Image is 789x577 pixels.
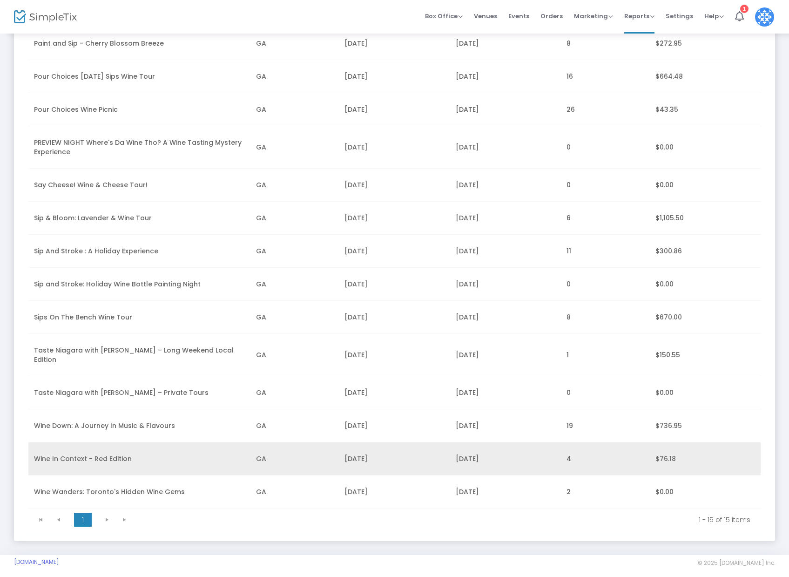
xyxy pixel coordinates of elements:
td: GA [250,334,339,376]
td: GA [250,301,339,334]
td: [DATE] [450,27,561,60]
td: Sips On The Bench Wine Tour [28,301,250,334]
td: [DATE] [339,126,450,169]
td: $150.55 [650,334,761,376]
td: $300.86 [650,235,761,268]
td: [DATE] [450,301,561,334]
td: $670.00 [650,301,761,334]
span: Venues [474,4,497,28]
div: 1 [740,5,749,13]
td: [DATE] [450,334,561,376]
td: 0 [561,376,650,409]
td: GA [250,235,339,268]
span: Reports [624,12,654,20]
td: [DATE] [450,442,561,475]
td: 6 [561,202,650,235]
td: 19 [561,409,650,442]
span: Events [508,4,529,28]
td: GA [250,27,339,60]
td: [DATE] [339,93,450,126]
td: $1,105.50 [650,202,761,235]
td: 26 [561,93,650,126]
td: [DATE] [450,60,561,93]
span: Box Office [425,12,463,20]
td: [DATE] [450,202,561,235]
td: Pour Choices [DATE] Sips Wine Tour [28,60,250,93]
td: $43.35 [650,93,761,126]
td: [DATE] [450,475,561,509]
td: 0 [561,169,650,202]
td: [DATE] [339,475,450,509]
td: Paint and Sip - Cherry Blossom Breeze [28,27,250,60]
td: 0 [561,268,650,301]
td: Say Cheese! Wine & Cheese Tour! [28,169,250,202]
td: 8 [561,301,650,334]
td: [DATE] [339,60,450,93]
td: [DATE] [339,409,450,442]
kendo-pager-info: 1 - 15 of 15 items [140,515,750,524]
td: GA [250,202,339,235]
td: [DATE] [450,268,561,301]
td: Taste Niagara with [PERSON_NAME] – Private Tours [28,376,250,409]
td: Sip and Stroke: Holiday Wine Bottle Painting Night [28,268,250,301]
td: $736.95 [650,409,761,442]
td: [DATE] [450,93,561,126]
td: GA [250,169,339,202]
td: [DATE] [450,235,561,268]
td: [DATE] [450,126,561,169]
td: 1 [561,334,650,376]
td: $0.00 [650,169,761,202]
a: [DOMAIN_NAME] [14,558,59,566]
td: $664.48 [650,60,761,93]
td: Sip & Bloom: Lavender & Wine Tour [28,202,250,235]
td: $272.95 [650,27,761,60]
td: GA [250,126,339,169]
td: 16 [561,60,650,93]
td: [DATE] [339,235,450,268]
td: [DATE] [450,409,561,442]
td: [DATE] [339,442,450,475]
span: Page 1 [74,513,92,527]
td: Sip And Stroke : A Holiday Experience [28,235,250,268]
td: $0.00 [650,475,761,509]
td: 8 [561,27,650,60]
span: © 2025 [DOMAIN_NAME] Inc. [698,559,775,567]
td: [DATE] [450,169,561,202]
td: 4 [561,442,650,475]
td: $0.00 [650,376,761,409]
td: 0 [561,126,650,169]
td: [DATE] [450,376,561,409]
td: 11 [561,235,650,268]
span: Marketing [574,12,613,20]
td: [DATE] [339,27,450,60]
td: GA [250,93,339,126]
td: $0.00 [650,126,761,169]
td: Wine Wanders: Toronto's Hidden Wine Gems [28,475,250,509]
td: [DATE] [339,268,450,301]
td: PREVIEW NIGHT Where's Da Wine Tho? A Wine Tasting Mystery Experience [28,126,250,169]
td: GA [250,442,339,475]
td: [DATE] [339,334,450,376]
td: Wine In Context - Red Edition [28,442,250,475]
td: Wine Down: A Journey In Music & Flavours [28,409,250,442]
td: $0.00 [650,268,761,301]
td: 2 [561,475,650,509]
td: Taste Niagara with [PERSON_NAME] – Long Weekend Local Edition [28,334,250,376]
td: GA [250,376,339,409]
td: $76.18 [650,442,761,475]
td: [DATE] [339,169,450,202]
span: Settings [666,4,693,28]
td: GA [250,409,339,442]
span: Orders [540,4,563,28]
td: GA [250,60,339,93]
td: [DATE] [339,202,450,235]
span: Help [704,12,724,20]
td: GA [250,475,339,509]
td: GA [250,268,339,301]
td: Pour Choices Wine Picnic [28,93,250,126]
td: [DATE] [339,301,450,334]
td: [DATE] [339,376,450,409]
